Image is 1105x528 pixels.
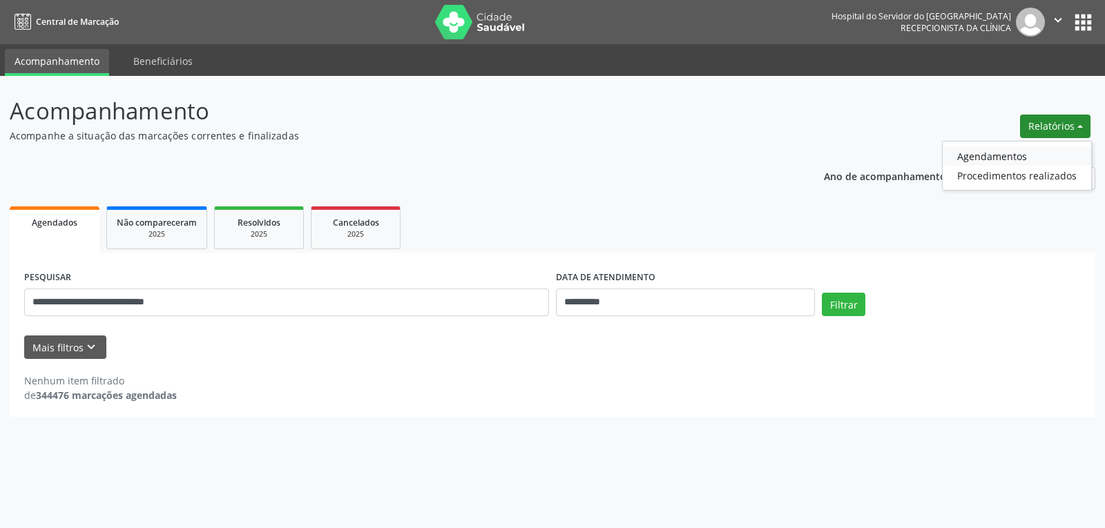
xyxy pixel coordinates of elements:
[333,217,379,228] span: Cancelados
[832,10,1011,22] div: Hospital do Servidor do [GEOGRAPHIC_DATA]
[943,166,1091,185] a: Procedimentos realizados
[24,373,177,388] div: Nenhum item filtrado
[124,49,202,73] a: Beneficiários
[822,293,865,316] button: Filtrar
[32,217,77,228] span: Agendados
[10,10,119,33] a: Central de Marcação
[238,217,280,228] span: Resolvidos
[10,94,769,128] p: Acompanhamento
[556,267,655,289] label: DATA DE ATENDIMENTO
[1020,115,1090,138] button: Relatórios
[1071,10,1095,35] button: apps
[943,146,1091,166] a: Agendamentos
[36,389,177,402] strong: 344476 marcações agendadas
[224,229,294,239] div: 2025
[5,49,109,76] a: Acompanhamento
[117,229,197,239] div: 2025
[24,388,177,402] div: de
[1045,8,1071,37] button: 
[1016,8,1045,37] img: img
[10,128,769,143] p: Acompanhe a situação das marcações correntes e finalizadas
[1050,12,1066,28] i: 
[901,22,1011,34] span: Recepcionista da clínica
[84,340,99,355] i: keyboard_arrow_down
[24,267,71,289] label: PESQUISAR
[942,141,1092,190] ul: Relatórios
[24,335,106,360] button: Mais filtroskeyboard_arrow_down
[117,217,197,228] span: Não compareceram
[824,167,946,184] p: Ano de acompanhamento
[321,229,390,239] div: 2025
[36,16,119,28] span: Central de Marcação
